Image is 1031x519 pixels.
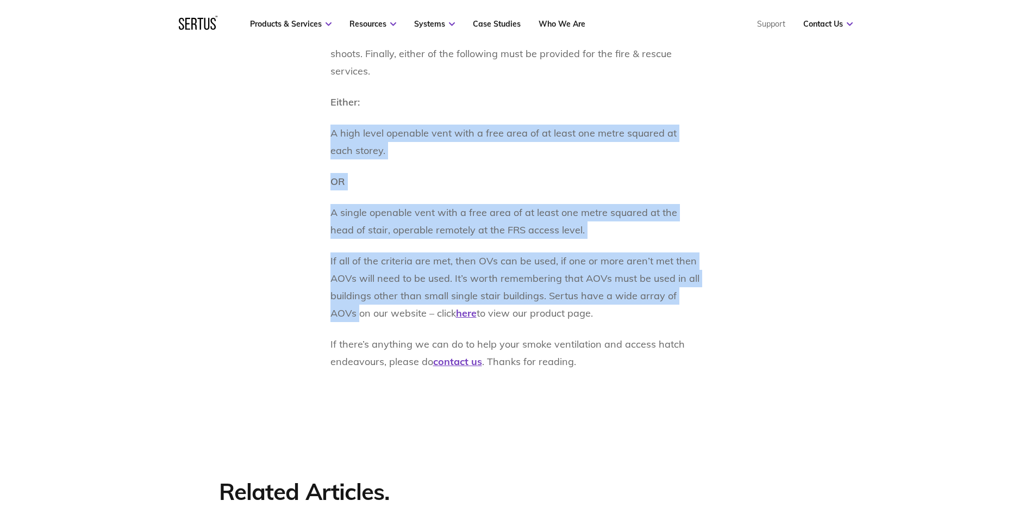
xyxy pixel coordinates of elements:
[330,336,701,370] p: If there’s anything we can do to help your smoke ventilation and access hatch endeavours, please ...
[330,252,701,322] p: If all of the criteria are met, then OVs can be used, if one or more aren’t met then AOVs will ne...
[835,393,1031,519] iframe: Chat Widget
[349,19,396,29] a: Resources
[539,19,585,29] a: Who We Are
[414,19,455,29] a: Systems
[803,19,853,29] a: Contact Us
[330,175,345,188] b: OR
[456,307,477,319] a: here
[330,204,701,239] p: A single openable vent with a free area of at least one metre squared at the head of stair, opera...
[473,19,521,29] a: Case Studies
[219,478,488,506] div: Related Articles.
[250,19,332,29] a: Products & Services
[757,19,785,29] a: Support
[330,125,701,159] p: A high level openable vent with a free area of at least one metre squared at each storey.
[330,96,360,108] b: Either:
[433,355,482,368] a: contact us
